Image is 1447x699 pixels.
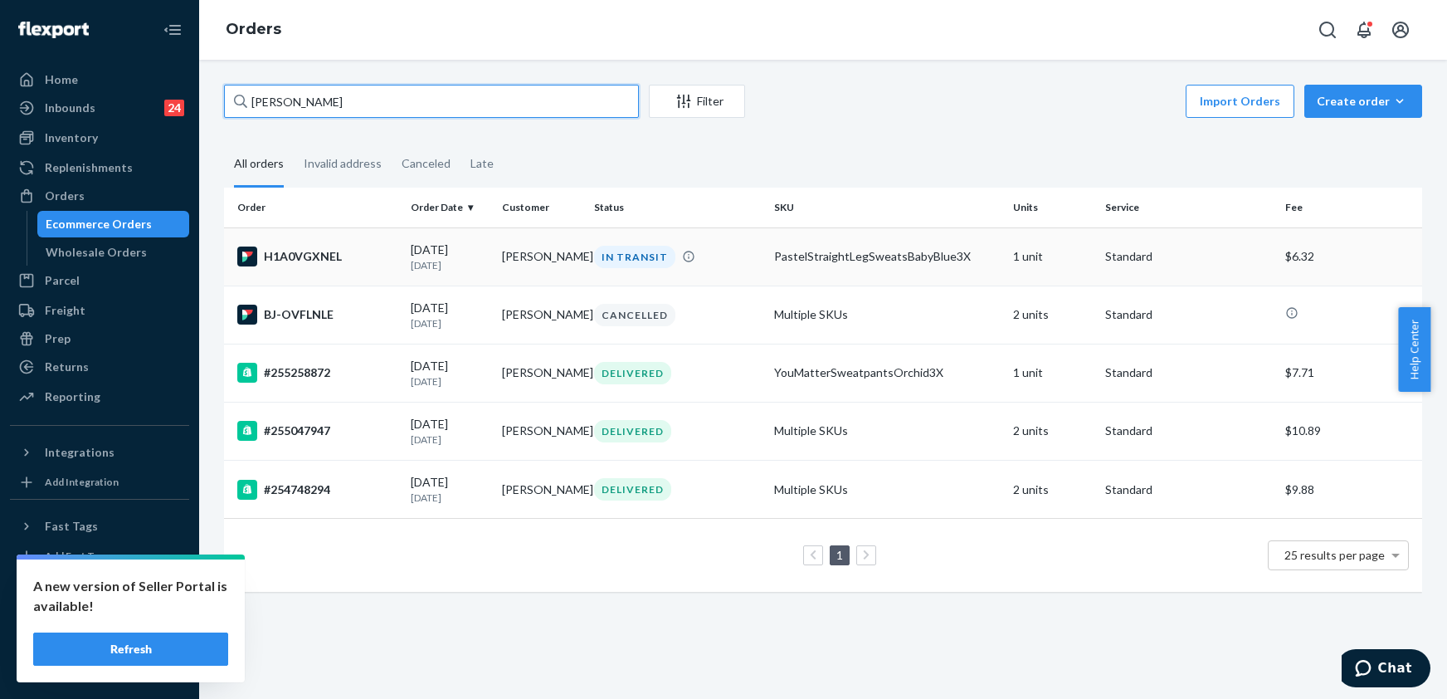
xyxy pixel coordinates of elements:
td: 1 unit [1006,227,1099,286]
span: 25 results per page [1284,548,1385,562]
td: [PERSON_NAME] [495,344,587,402]
div: Inbounds [45,100,95,116]
a: Orders [10,183,189,209]
button: Import Orders [1186,85,1294,118]
div: Returns [45,359,89,375]
p: Standard [1105,306,1272,323]
div: Late [470,142,494,185]
div: [DATE] [411,242,490,272]
div: [DATE] [411,474,490,505]
div: #254748294 [237,480,397,500]
div: PastelStraightLegSweatsBabyBlue3X [774,248,1001,265]
div: Replenishments [45,159,133,176]
div: Inventory [45,130,98,146]
a: Wholesale Orders [37,239,190,266]
p: Standard [1105,248,1272,265]
th: Fee [1279,188,1422,227]
td: $6.32 [1279,227,1422,286]
button: Create order [1304,85,1422,118]
p: [DATE] [411,374,490,389]
th: Order Date [404,188,496,227]
a: Prep [10,325,189,352]
div: Fast Tags [45,518,98,535]
div: 24 [164,100,184,116]
td: $10.89 [1279,402,1422,460]
div: Filter [650,93,744,110]
a: Parcel [10,267,189,294]
div: DELIVERED [594,478,671,501]
div: IN TRANSIT [594,246,675,268]
a: Inventory [10,125,189,151]
button: Integrations [10,439,189,466]
a: Add Integration [10,472,189,492]
div: Prep [45,330,71,347]
button: Help Center [1398,307,1430,392]
td: Multiple SKUs [767,286,1007,344]
div: [DATE] [411,416,490,447]
td: 1 unit [1006,344,1099,402]
a: Page 1 is your current page [833,548,846,562]
a: Replenishments [10,154,189,181]
a: Reporting [10,384,189,410]
button: Filter [649,85,745,118]
p: [DATE] [411,433,490,447]
a: Orders [226,20,281,38]
td: $9.88 [1279,461,1422,519]
a: Returns [10,354,189,380]
div: Ecommerce Orders [46,216,152,232]
div: Add Integration [45,475,119,489]
th: Order [224,188,404,227]
td: 2 units [1006,286,1099,344]
input: Search orders [224,85,639,118]
td: [PERSON_NAME] [495,227,587,286]
div: DELIVERED [594,420,671,442]
div: Home [45,71,78,88]
img: Flexport logo [18,22,89,38]
div: All orders [234,142,284,188]
iframe: Opens a widget where you can chat to one of our agents [1342,649,1430,691]
button: Talk to Support [10,601,189,628]
button: Give Feedback [10,657,189,684]
a: Ecommerce Orders [37,211,190,237]
div: BJ-OVFLNLE [237,305,397,325]
div: YouMatterSweatpantsOrchid3X [774,364,1001,381]
button: Fast Tags [10,513,189,540]
div: Customer [502,200,581,214]
div: Reporting [45,389,100,405]
div: #255258872 [237,363,397,383]
a: Settings [10,573,189,599]
div: CANCELLED [594,304,675,326]
div: Orders [45,188,85,204]
p: [DATE] [411,491,490,505]
p: A new version of Seller Portal is available! [33,576,228,616]
a: Freight [10,297,189,324]
th: Service [1099,188,1279,227]
div: #255047947 [237,421,397,441]
button: Open Search Box [1311,13,1344,46]
div: Wholesale Orders [46,244,147,261]
div: H1A0VGXNEL [237,247,397,266]
button: Refresh [33,633,228,666]
div: Canceled [402,142,451,185]
p: [DATE] [411,258,490,272]
button: Open notifications [1347,13,1381,46]
div: Invalid address [304,142,382,185]
div: Integrations [45,444,114,461]
div: Parcel [45,272,80,289]
a: Help Center [10,629,189,656]
td: [PERSON_NAME] [495,286,587,344]
th: Units [1006,188,1099,227]
td: [PERSON_NAME] [495,461,587,519]
p: Standard [1105,481,1272,498]
th: SKU [767,188,1007,227]
td: 2 units [1006,461,1099,519]
div: Create order [1317,93,1410,110]
td: [PERSON_NAME] [495,402,587,460]
div: Freight [45,302,85,319]
button: Open account menu [1384,13,1417,46]
div: [DATE] [411,300,490,330]
div: [DATE] [411,358,490,389]
div: Add Fast Tag [45,549,105,563]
